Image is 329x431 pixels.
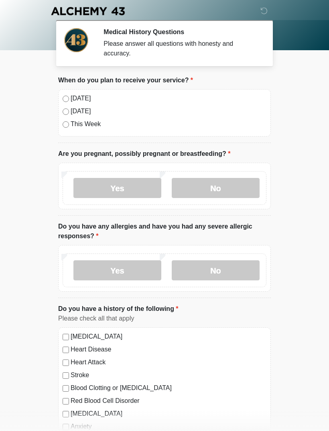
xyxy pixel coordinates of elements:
input: Heart Attack [63,360,69,366]
div: Please check all that apply [58,314,271,323]
label: Heart Disease [71,345,266,354]
label: [MEDICAL_DATA] [71,409,266,419]
label: Heart Attack [71,357,266,367]
label: No [172,178,260,198]
input: [DATE] [63,108,69,115]
label: Yes [73,260,161,280]
label: Red Blood Cell Disorder [71,396,266,406]
label: Blood Clotting or [MEDICAL_DATA] [71,383,266,393]
div: Please answer all questions with honesty and accuracy. [104,39,259,58]
label: Are you pregnant, possibly pregnant or breastfeeding? [58,149,230,159]
label: [DATE] [71,94,266,103]
label: This Week [71,119,266,129]
input: Red Blood Cell Disorder [63,398,69,404]
img: Alchemy 43 Logo [50,6,126,16]
h2: Medical History Questions [104,28,259,36]
label: Stroke [71,370,266,380]
input: Heart Disease [63,347,69,353]
label: When do you plan to receive your service? [58,76,193,85]
label: Do you have any allergies and have you had any severe allergic responses? [58,222,271,241]
input: Blood Clotting or [MEDICAL_DATA] [63,385,69,392]
label: Yes [73,178,161,198]
input: This Week [63,121,69,128]
input: [DATE] [63,96,69,102]
label: [MEDICAL_DATA] [71,332,266,341]
input: [MEDICAL_DATA] [63,334,69,340]
input: Stroke [63,372,69,379]
label: Do you have a history of the following [58,304,179,314]
img: Agent Avatar [64,28,88,52]
input: Anxiety [63,424,69,430]
input: [MEDICAL_DATA] [63,411,69,417]
label: [DATE] [71,106,266,116]
label: No [172,260,260,280]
